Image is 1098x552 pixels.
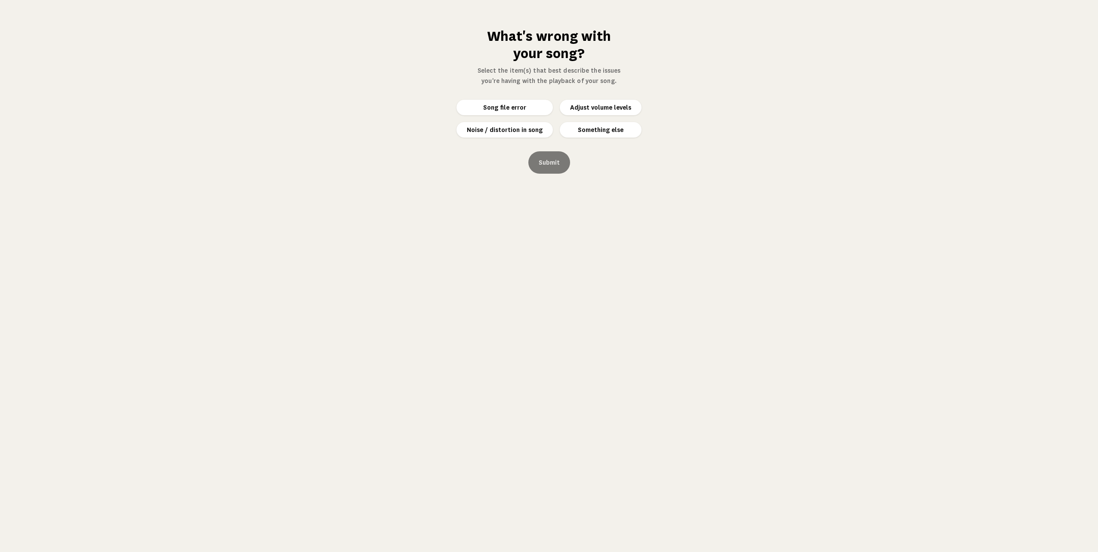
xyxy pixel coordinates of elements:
[474,28,624,62] h1: What's wrong with your song?
[456,122,553,138] button: Noise / distortion in song
[474,65,624,86] p: Select the item(s) that best describe the issues you're having with the playback of your song.
[560,122,642,138] button: Something else
[528,151,570,174] button: Submit
[456,100,553,115] button: Song file error
[560,100,642,115] button: Adjust volume levels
